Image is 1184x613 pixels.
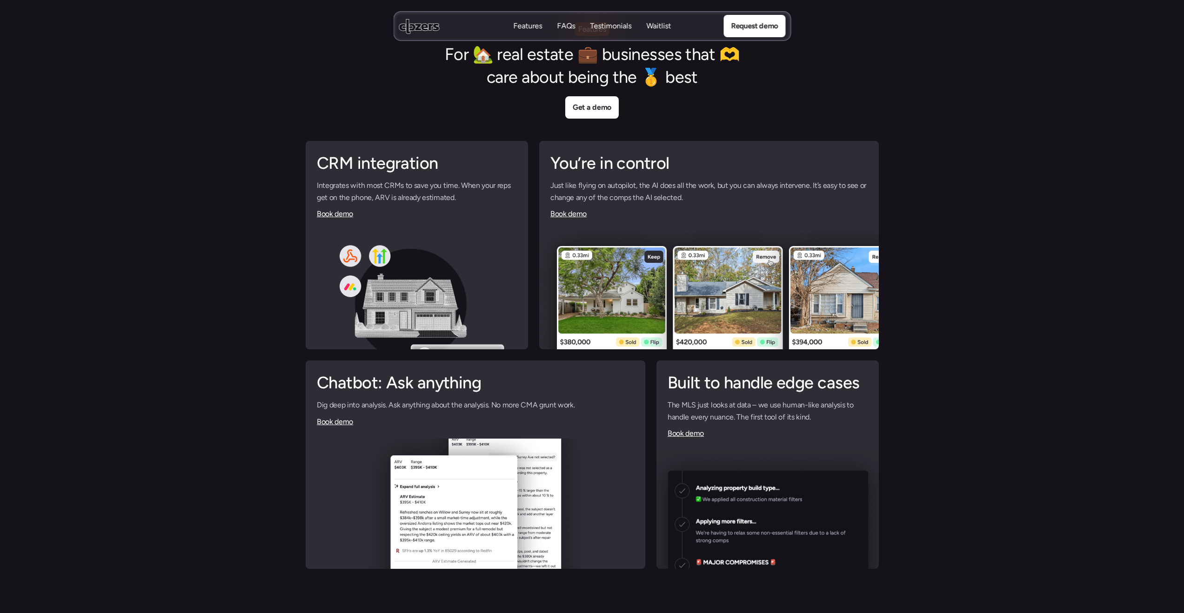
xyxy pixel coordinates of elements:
[565,96,619,119] a: Get a demo
[557,21,575,31] p: FAQs
[646,31,671,41] p: Waitlist
[667,429,703,438] a: Book demo
[317,417,353,426] a: Book demo
[513,21,542,31] p: Features
[731,20,778,32] p: Request demo
[590,21,631,31] p: Testimonials
[317,209,353,218] a: Book demo
[317,399,634,411] p: Dig deep into analysis. Ask anything about the analysis. No more CMA grunt work.
[646,21,671,32] a: WaitlistWaitlist
[550,152,868,175] h2: You’re in control
[667,372,867,394] h2: Built to handle edge cases
[550,209,587,218] a: Book demo
[317,180,517,203] p: Integrates with most CRMs to save you time. When your reps get on the phone, ARV is already estim...
[513,21,542,32] a: FeaturesFeatures
[590,31,631,41] p: Testimonials
[723,15,785,37] a: Request demo
[317,152,517,175] h2: CRM integration
[550,180,868,203] p: Just like flying on autopilot, the AI does all the work, but you can always intervene. It’s easy ...
[317,372,634,394] h2: Chatbot: Ask anything
[667,399,867,423] p: The MLS just looks at data – we use human-like analysis to handle every nuance. The first tool of...
[513,31,542,41] p: Features
[434,43,750,89] h2: For 🏡 real estate 💼 businesses that 🫶 care about being the 🥇 best
[646,21,671,31] p: Waitlist
[557,21,575,32] a: FAQsFAQs
[590,21,631,32] a: TestimonialsTestimonials
[557,31,575,41] p: FAQs
[573,101,611,113] p: Get a demo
